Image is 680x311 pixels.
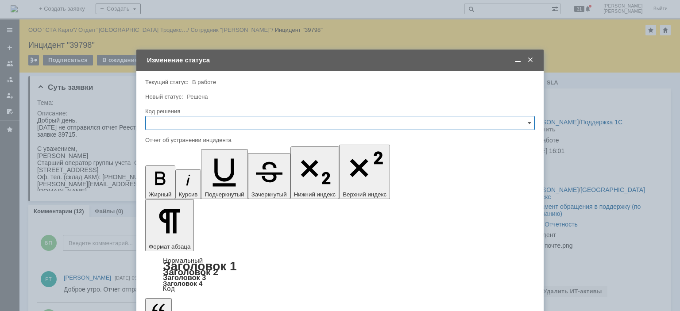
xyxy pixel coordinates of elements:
[192,79,216,85] span: В работе
[179,191,198,198] span: Курсив
[147,56,535,64] div: Изменение статуса
[163,259,237,273] a: Заголовок 1
[175,169,201,199] button: Курсив
[526,56,535,64] span: Закрыть
[163,267,218,277] a: Заголовок 2
[145,79,188,85] label: Текущий статус:
[163,273,206,281] a: Заголовок 3
[343,191,386,198] span: Верхний индекс
[145,165,175,199] button: Жирный
[251,191,287,198] span: Зачеркнутый
[163,285,175,293] a: Код
[290,146,340,199] button: Нижний индекс
[145,137,533,143] div: Отчет об устранении инцидента
[339,145,390,199] button: Верхний индекс
[514,56,522,64] span: Свернуть (Ctrl + M)
[145,108,533,114] div: Код решения
[145,93,183,100] label: Новый статус:
[201,149,247,199] button: Подчеркнутый
[145,257,535,292] div: Формат абзаца
[149,191,172,198] span: Жирный
[149,243,190,250] span: Формат абзаца
[294,191,336,198] span: Нижний индекс
[205,191,244,198] span: Подчеркнутый
[163,280,202,287] a: Заголовок 4
[187,93,208,100] span: Решена
[145,199,194,251] button: Формат абзаца
[248,153,290,199] button: Зачеркнутый
[163,257,203,264] a: Нормальный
